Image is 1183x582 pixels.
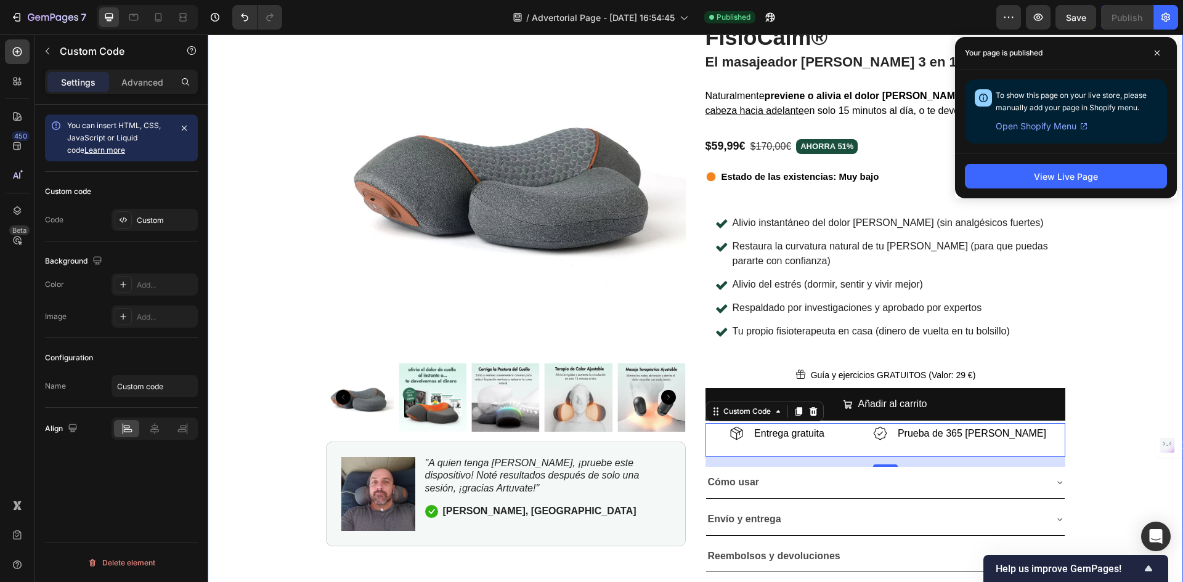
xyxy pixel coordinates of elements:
strong: Cómo usar [500,442,552,453]
div: Custom code [45,186,91,197]
div: Add... [137,280,195,291]
div: 450 [12,131,30,141]
strong: Reembolsos y devoluciones [500,516,633,527]
button: 7 [5,5,92,30]
p: Alivio del estrés (dormir, sentir y vivir mejor) [525,243,715,257]
div: Undo/Redo [232,5,282,30]
div: Delete element [87,556,155,570]
p: Advanced [121,76,163,89]
div: Code [45,214,63,225]
span: Naturalmente y en solo 15 minutos al día, o te devolvemos tu dinero. [498,56,855,81]
span: $59,99€ [498,105,538,118]
p: Restaura la curvatura natural de tu [PERSON_NAME] (para que puedas pararte con confianza) [525,204,848,234]
button: Show survey - Help us improve GemPages! [996,561,1156,576]
p: Tu propio fisioterapeuta en casa (dinero de vuelta en tu bolsillo) [525,289,802,304]
button: Save [1055,5,1096,30]
span: / [526,11,529,24]
div: Image [45,311,67,322]
p: Settings [61,76,96,89]
span: Open Shopify Menu [996,119,1076,134]
div: View Live Page [1034,170,1098,183]
button: Publish [1101,5,1153,30]
span: Published [717,12,750,23]
iframe: Design area [208,34,1183,582]
p: 7 [81,10,86,25]
strong: El masajeador [PERSON_NAME] 3 en 1 [498,20,749,35]
span: Help us improve GemPages! [996,563,1141,575]
div: Beta [9,225,30,235]
span: Estado de las existencias: Muy bajo [514,137,672,147]
span: Advertorial Page - [DATE] 16:54:45 [532,11,675,24]
p: Alivio instantáneo del dolor [PERSON_NAME] (sin analgésicos fuertes) [525,181,836,196]
span: Save [1066,12,1086,23]
strong: previene o alivia el dolor [PERSON_NAME] [557,56,757,67]
div: Open Intercom Messenger [1141,522,1171,551]
span: Entrega gratuita [547,394,617,404]
span: $170,00€ [543,107,584,117]
div: Publish [1112,11,1142,24]
p: Custom Code [60,44,165,59]
div: Custom Code [513,371,566,382]
span: To show this page on your live store, please manually add your page in Shopify menu. [996,91,1147,112]
strong: [PERSON_NAME], [GEOGRAPHIC_DATA] [235,471,429,482]
div: Name [45,381,66,392]
div: Configuration [45,352,93,363]
i: "A quien tenga [PERSON_NAME], ¡pruebe este dispositivo! Noté resultados después de solo una sesió... [217,423,432,459]
button: Añadir al carrito [498,354,858,386]
button: View Live Page [965,164,1167,188]
div: Color [45,279,64,290]
strong: Envío y entrega [500,479,574,490]
div: Align [45,421,80,437]
span: Prueba de 365 [PERSON_NAME] [690,394,839,404]
p: Your page is published [965,47,1043,59]
div: Add... [137,312,195,323]
p: AHORRA 51% [588,105,650,119]
span: You can insert HTML, CSS, JavaScript or Liquid code [67,121,161,155]
a: Learn more [84,145,125,155]
button: Carousel Next Arrow [453,355,468,370]
div: Background [45,253,105,270]
span: Guía y ejercicios GRATUITOS (Valor: 29 €) [603,336,768,346]
div: Añadir al carrito [650,361,719,379]
button: Delete element [45,553,198,573]
div: Custom [137,215,195,226]
p: Respaldado por investigaciones y aprobado por expertos [525,266,774,281]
